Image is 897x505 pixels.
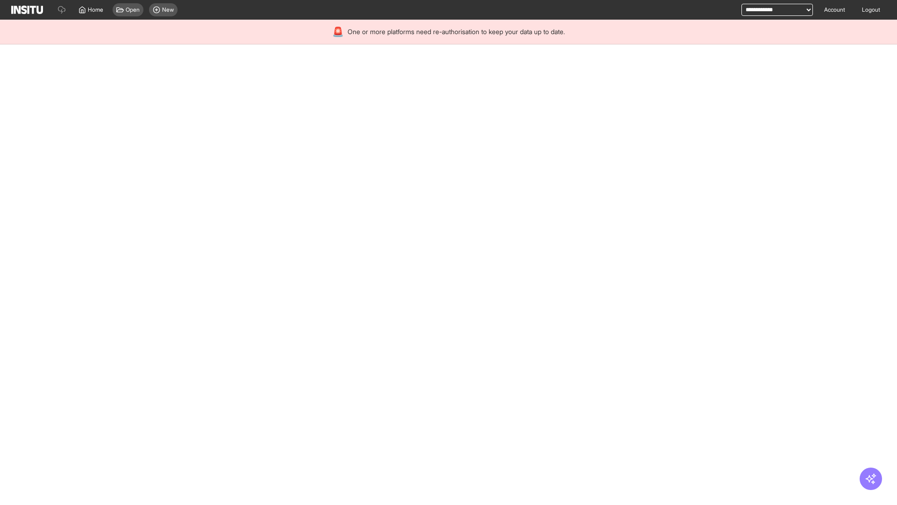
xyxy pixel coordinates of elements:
[126,6,140,14] span: Open
[162,6,174,14] span: New
[11,6,43,14] img: Logo
[332,25,344,38] div: 🚨
[88,6,103,14] span: Home
[348,27,565,36] span: One or more platforms need re-authorisation to keep your data up to date.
